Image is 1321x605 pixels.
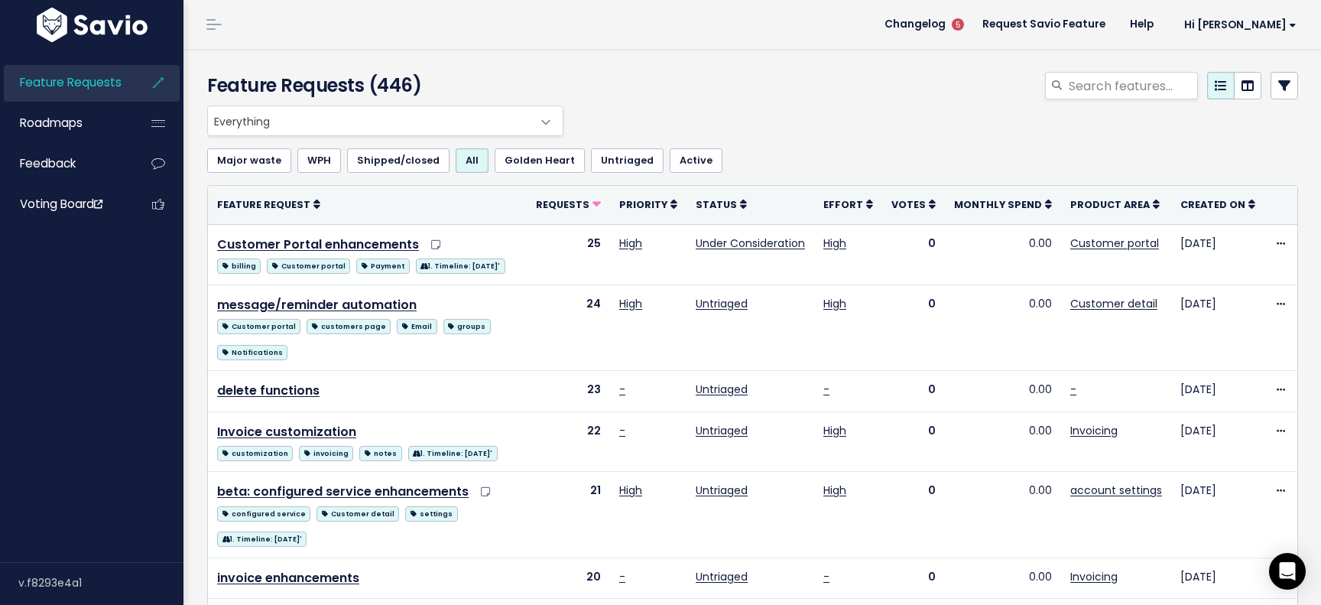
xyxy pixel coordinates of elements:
td: 22 [527,411,610,472]
a: Product Area [1070,197,1160,212]
td: 23 [527,370,610,411]
td: [DATE] [1171,472,1264,558]
a: groups [443,316,491,335]
td: 0 [882,558,945,599]
a: account settings [1070,483,1162,498]
a: High [619,236,642,251]
a: High [823,423,846,438]
span: 1. Timeline: [DATE]' [416,259,505,274]
a: - [619,382,625,397]
span: notes [359,446,401,461]
a: Untriaged [591,148,664,173]
a: Created On [1180,197,1255,212]
span: Created On [1180,198,1245,211]
a: delete functions [217,382,320,399]
td: 20 [527,558,610,599]
a: High [823,483,846,498]
span: Hi [PERSON_NAME] [1184,19,1297,31]
td: [DATE] [1171,411,1264,472]
a: billing [217,255,261,275]
a: message/reminder automation [217,296,417,314]
span: billing [217,259,261,274]
span: invoicing [299,446,353,461]
span: 5 [952,18,964,31]
a: Feature Requests [4,65,127,100]
span: customers page [307,319,391,334]
td: 0 [882,285,945,370]
span: Customer portal [217,319,300,334]
td: 0 [882,224,945,285]
span: groups [443,319,491,334]
span: Customer detail [316,506,399,522]
a: beta: configured service enhancements [217,483,469,500]
a: Customer detail [1070,296,1157,311]
td: 25 [527,224,610,285]
td: [DATE] [1171,558,1264,599]
a: Untriaged [696,382,748,397]
a: Customer portal [267,255,350,275]
td: 0.00 [945,224,1061,285]
a: configured service [217,503,310,522]
a: Customer portal [217,316,300,335]
span: Customer portal [267,259,350,274]
a: Feedback [4,146,127,181]
span: 1. Timeline: [DATE]' [217,532,307,547]
img: logo-white.9d6f32f41409.svg [33,8,151,42]
a: Golden Heart [495,148,585,173]
span: Voting Board [20,196,102,212]
td: [DATE] [1171,285,1264,370]
a: Notifications [217,342,287,361]
a: High [823,236,846,251]
a: - [619,569,625,584]
span: Payment [356,259,409,274]
a: - [823,569,829,584]
td: [DATE] [1171,224,1264,285]
a: Invoicing [1070,569,1118,584]
span: Votes [891,198,926,211]
a: notes [359,443,401,462]
span: Product Area [1070,198,1150,211]
a: High [619,296,642,311]
td: 21 [527,472,610,558]
a: Under Consideration [696,236,805,251]
ul: Filter feature requests [207,148,1298,173]
td: 0 [882,370,945,411]
a: Untriaged [696,569,748,584]
span: Roadmaps [20,115,83,131]
a: Monthly spend [954,197,1052,212]
a: Payment [356,255,409,275]
a: Shipped/closed [347,148,450,173]
a: Untriaged [696,483,748,498]
a: - [619,423,625,438]
div: Open Intercom Messenger [1269,553,1306,590]
span: Effort [823,198,863,211]
span: configured service [217,506,310,522]
a: Help [1118,13,1166,36]
a: - [1070,382,1076,397]
a: WPH [297,148,341,173]
a: 1. Timeline: [DATE]' [217,529,307,548]
a: Roadmaps [4,106,127,141]
a: Invoicing [1070,423,1118,438]
a: Hi [PERSON_NAME] [1166,13,1309,37]
a: - [823,382,829,397]
a: Active [670,148,722,173]
span: Feedback [20,155,76,171]
a: 1. Timeline: [DATE]' [416,255,505,275]
a: High [823,296,846,311]
span: Requests [536,198,589,211]
a: Invoice customization [217,423,356,441]
a: Untriaged [696,296,748,311]
a: customization [217,443,293,462]
a: Votes [891,197,936,212]
a: Priority [619,197,677,212]
td: 0.00 [945,285,1061,370]
td: 0.00 [945,411,1061,472]
span: Feature Requests [20,74,122,90]
a: Effort [823,197,873,212]
span: Feature Request [217,198,310,211]
span: settings [405,506,457,522]
a: Request Savio Feature [970,13,1118,36]
a: Email [397,316,437,335]
td: 0.00 [945,370,1061,411]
